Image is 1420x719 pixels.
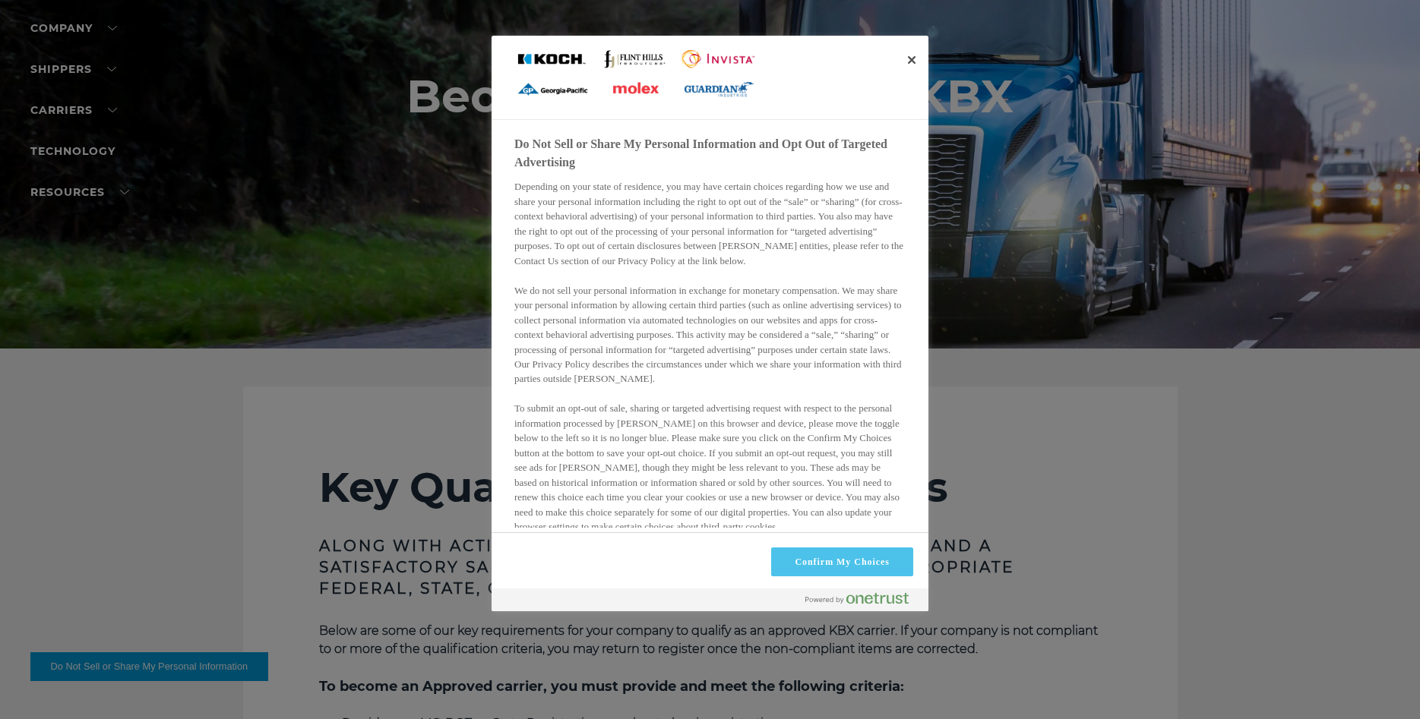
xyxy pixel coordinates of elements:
[895,43,928,77] button: Close
[805,592,909,604] img: Powered by OneTrust Opens in a new Tab
[771,547,913,576] button: Confirm My Choices
[805,592,921,611] a: Powered by OneTrust Opens in a new Tab
[492,36,928,611] div: Preference center
[514,43,757,104] div: Company Logo Lockup
[514,47,757,101] img: Company Logo Lockup
[492,36,928,611] div: Do Not Sell or Share My Personal Information and Opt Out of Targeted Advertising
[514,179,903,549] div: Depending on your state of residence, you may have certain choices regarding how we use and share...
[514,135,903,172] h2: Do Not Sell or Share My Personal Information and Opt Out of Targeted Advertising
